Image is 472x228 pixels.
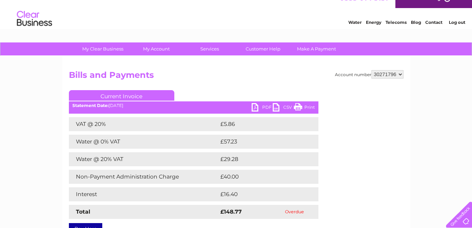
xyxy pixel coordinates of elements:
strong: £148.77 [220,208,242,215]
a: PDF [252,103,273,113]
a: My Account [127,42,185,55]
a: Telecoms [386,30,407,35]
a: CSV [273,103,294,113]
a: Contact [425,30,442,35]
div: Clear Business is a trading name of Verastar Limited (registered in [GEOGRAPHIC_DATA] No. 3667643... [70,4,402,34]
div: Account number [335,70,403,79]
td: £5.86 [219,117,302,131]
a: Blog [411,30,421,35]
a: Make A Payment [287,42,345,55]
a: Water [348,30,362,35]
a: Customer Help [234,42,292,55]
div: [DATE] [69,103,318,108]
td: £16.40 [219,187,304,201]
td: Non-Payment Administration Charge [69,170,219,184]
a: Current Invoice [69,90,174,101]
td: £40.00 [219,170,305,184]
img: logo.png [17,18,52,40]
td: Overdue [271,205,318,219]
a: Log out [449,30,465,35]
td: Interest [69,187,219,201]
td: VAT @ 20% [69,117,219,131]
td: Water @ 20% VAT [69,152,219,166]
a: Energy [366,30,381,35]
td: Water @ 0% VAT [69,135,219,149]
h2: Bills and Payments [69,70,403,83]
a: Services [181,42,239,55]
strong: Total [76,208,90,215]
a: My Clear Business [74,42,132,55]
a: Print [294,103,315,113]
td: £57.23 [219,135,304,149]
b: Statement Date: [72,103,109,108]
a: 0333 014 3131 [340,4,388,12]
td: £29.28 [219,152,304,166]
